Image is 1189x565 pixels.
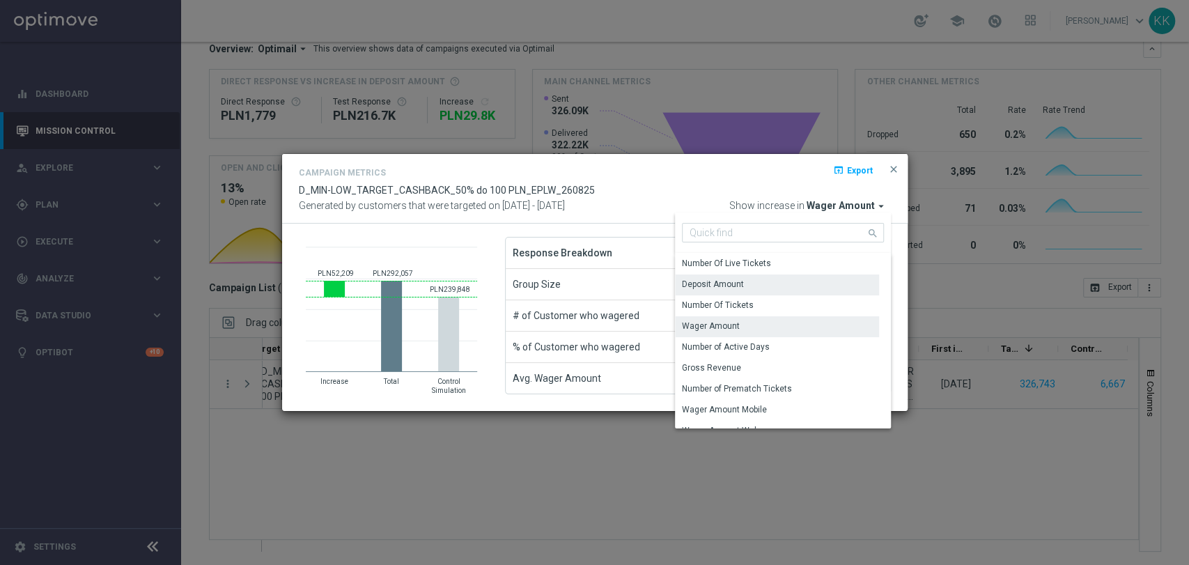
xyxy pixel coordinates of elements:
[675,295,879,316] div: Press SPACE to select this row.
[833,164,844,176] i: open_in_browser
[875,200,887,212] i: arrow_drop_down
[888,164,899,175] span: close
[867,224,880,240] i: search
[832,162,874,178] button: open_in_browser Export
[682,341,770,353] div: Number of Active Days
[682,320,740,332] div: Wager Amount
[847,166,873,176] span: Export
[675,421,879,442] div: Press SPACE to select this row.
[513,300,639,331] span: # of Customer who wagered
[675,274,879,295] div: Press SPACE to select this row.
[675,379,879,400] div: Press SPACE to select this row.
[682,403,767,416] div: Wager Amount Mobile
[675,358,879,379] div: Press SPACE to select this row.
[320,378,348,385] text: Increase
[682,257,771,270] div: Number Of Live Tickets
[431,378,465,394] text: Control Simulation
[299,200,500,211] span: Generated by customers that were targeted on
[682,424,759,437] div: Wager Amount Web
[299,168,386,178] h4: Campaign Metrics
[682,299,754,311] div: Number Of Tickets
[675,254,879,274] div: Press SPACE to select this row.
[513,269,561,300] span: Group Size
[373,270,413,277] text: PLN292,057
[675,316,879,337] div: Press SPACE to deselect this row.
[807,200,875,212] span: Wager Amount
[430,286,470,293] text: PLN239,848
[682,223,884,242] input: Quick find
[807,200,891,212] button: Wager Amount arrow_drop_down
[383,378,399,385] text: Total
[513,332,640,362] span: % of Customer who wagered
[502,200,565,211] span: [DATE] - [DATE]
[318,270,354,277] text: PLN52,209
[682,362,741,374] div: Gross Revenue
[729,200,805,212] span: Show increase in
[682,278,744,291] div: Deposit Amount
[675,337,879,358] div: Press SPACE to select this row.
[675,400,879,421] div: Press SPACE to select this row.
[513,363,601,394] span: Avg. Wager Amount
[513,238,612,268] span: Response Breakdown
[682,382,792,395] div: Number of Prematch Tickets
[299,185,595,196] span: D_MIN-LOW_TARGET_CASHBACK_50% do 100 PLN_EPLW_260825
